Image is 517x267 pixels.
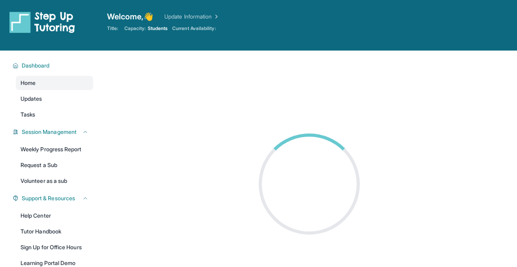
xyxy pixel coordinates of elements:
span: Dashboard [22,62,50,70]
a: Volunteer as a sub [16,174,93,188]
img: logo [9,11,75,33]
span: Capacity: [124,25,146,32]
a: Request a Sub [16,158,93,172]
span: Title: [107,25,118,32]
a: Updates [16,92,93,106]
a: Tutor Handbook [16,224,93,239]
a: Tasks [16,107,93,122]
a: Home [16,76,93,90]
span: Home [21,79,36,87]
a: Sign Up for Office Hours [16,240,93,254]
span: Current Availability: [172,25,216,32]
span: Welcome, 👋 [107,11,154,22]
a: Update Information [164,13,220,21]
button: Support & Resources [19,194,88,202]
span: Support & Resources [22,194,75,202]
span: Session Management [22,128,77,136]
a: Weekly Progress Report [16,142,93,156]
button: Session Management [19,128,88,136]
span: Updates [21,95,42,103]
img: Chevron Right [212,13,220,21]
button: Dashboard [19,62,88,70]
span: Students [148,25,168,32]
span: Tasks [21,111,35,118]
a: Help Center [16,209,93,223]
